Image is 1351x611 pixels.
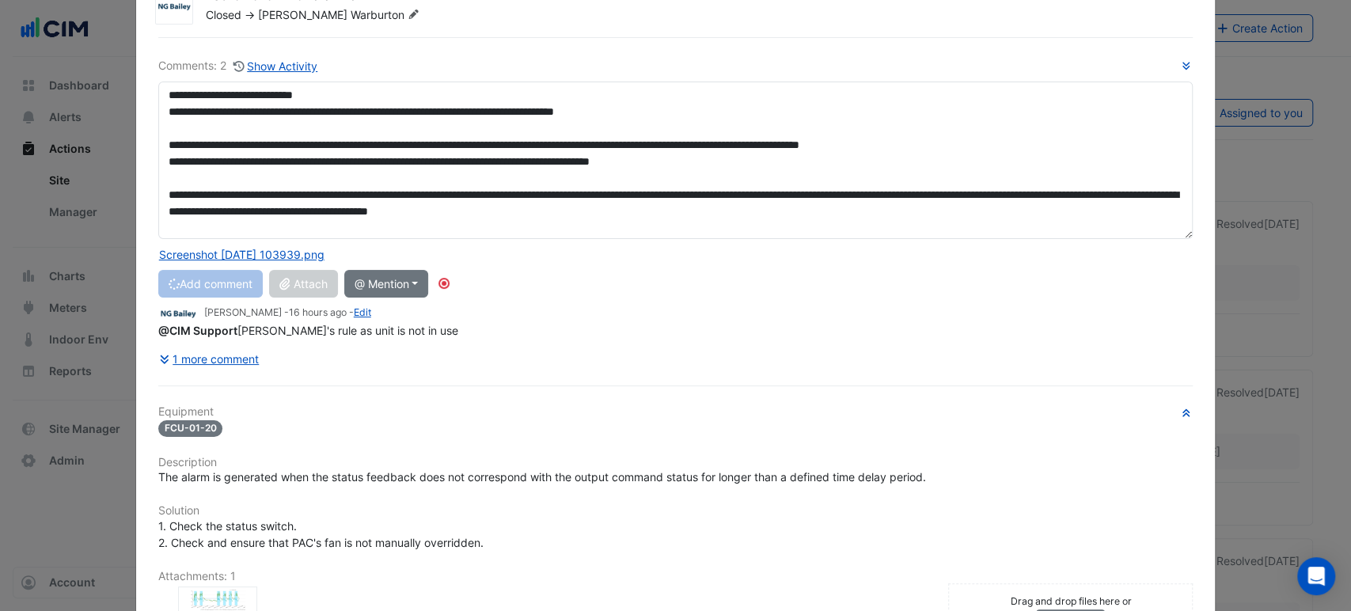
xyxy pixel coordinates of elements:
a: Edit [354,306,371,318]
img: NG Bailey [158,305,198,322]
h6: Description [158,456,1194,469]
div: Tooltip anchor [437,276,451,290]
span: [PERSON_NAME] [258,8,347,21]
button: @ Mention [344,270,429,298]
div: Open Intercom Messenger [1297,557,1335,595]
button: Screenshot [DATE] 103939.png [158,245,325,264]
span: 2025-10-02 09:39:59 [289,306,347,318]
h6: Equipment [158,405,1194,419]
small: [PERSON_NAME] - - [204,305,371,320]
small: Drag and drop files here or [1010,595,1131,607]
span: -> [245,8,255,21]
span: The alarm is generated when the status feedback does not correspond with the output command statu... [158,470,926,484]
span: 1. Check the status switch. 2. Check and ensure that PAC's fan is not manually overridden. [158,519,484,549]
button: 1 more comment [158,345,260,373]
span: support@cim.io [CIM] [158,324,237,337]
h6: Solution [158,504,1194,518]
span: Warburton [351,7,423,23]
div: Screenshot [DATE] 103939.png [159,246,324,263]
button: Show Activity [233,57,319,75]
div: Comments: 2 [158,57,319,75]
span: [PERSON_NAME]'s rule as unit is not in use [158,324,458,337]
h6: Attachments: 1 [158,570,1194,583]
span: Closed [206,8,241,21]
span: FCU-01-20 [158,420,223,437]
